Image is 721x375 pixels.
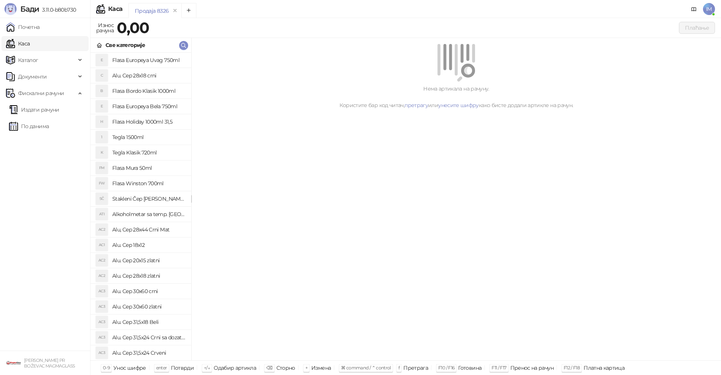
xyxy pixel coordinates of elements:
[112,193,185,205] h4: Stakleni Čep [PERSON_NAME] 20mm
[510,363,554,373] div: Пренос на рачун
[170,8,180,14] button: remove
[276,363,295,373] div: Сторно
[18,53,38,68] span: Каталог
[18,86,64,101] span: Фискални рачуни
[112,54,185,66] h4: Flasa Europeya Uvag 750ml
[5,3,17,15] img: Logo
[112,254,185,266] h4: Alu. Cep 20x15 zlatni
[438,102,479,109] a: унесите шифру
[96,162,108,174] div: FM
[171,363,194,373] div: Потврди
[679,22,715,34] button: Плаћање
[96,70,108,82] div: C
[95,20,115,35] div: Износ рачуна
[96,54,108,66] div: E
[39,6,76,13] span: 3.11.0-b80b730
[204,365,210,370] span: ↑/↓
[112,331,185,343] h4: Alu. Cep 31,5x24 Crni sa dozatorom
[112,116,185,128] h4: Flasa Holiday 1000ml 31,5
[96,208,108,220] div: ATI
[96,224,108,236] div: AC2
[201,85,712,109] div: Нема артикала на рачуну. Користите бар код читач, или како бисте додали артикле на рачун.
[96,316,108,328] div: AC3
[108,6,122,12] div: Каса
[584,363,624,373] div: Платна картица
[96,270,108,282] div: AC2
[112,100,185,112] h4: Flasa Europeya Bela 750ml
[18,69,47,84] span: Документи
[112,224,185,236] h4: Alu, Cep 28x44 Crni Mat
[266,365,272,370] span: ⌫
[181,3,196,18] button: Add tab
[112,285,185,297] h4: Alu. Cep 30x60 crni
[91,53,191,360] div: grid
[341,365,391,370] span: ⌘ command / ⌃ control
[6,20,40,35] a: Почетна
[305,365,308,370] span: +
[96,100,108,112] div: E
[112,147,185,159] h4: Tegla Klasik 720ml
[492,365,506,370] span: F11 / F17
[398,365,400,370] span: f
[688,3,700,15] a: Документација
[96,177,108,189] div: FW
[96,347,108,359] div: AC3
[96,85,108,97] div: B
[96,193,108,205] div: SČ
[96,254,108,266] div: AC2
[103,365,110,370] span: 0-9
[112,239,185,251] h4: Alu. Cep 18x12
[112,316,185,328] h4: Alu. Cep 31,5x18 Beli
[96,239,108,251] div: AC1
[20,5,39,14] span: Бади
[112,70,185,82] h4: Alu. Cep 28x18 crni
[112,131,185,143] h4: Tegla 1500ml
[112,347,185,359] h4: Alu. Cep 31,5x24 Crveni
[403,363,428,373] div: Претрага
[106,41,145,49] div: Све категорије
[112,85,185,97] h4: Flasa Bordo Klasik 1000ml
[96,285,108,297] div: AC3
[96,131,108,143] div: 1
[564,365,580,370] span: F12 / F18
[112,177,185,189] h4: Flasa Winston 700ml
[24,358,75,369] small: [PERSON_NAME] PR BOŽEVAC MAGMAGLASS
[9,119,49,134] a: По данима
[311,363,331,373] div: Измена
[214,363,256,373] div: Одабир артикла
[458,363,481,373] div: Готовина
[6,355,21,370] img: 64x64-companyLogo-1893ffd3-f8d7-40ed-872e-741d608dc9d9.png
[96,301,108,313] div: AC3
[96,331,108,343] div: AC3
[135,7,169,15] div: Продаја 8326
[113,363,146,373] div: Унос шифре
[112,208,185,220] h4: Alkoholmetar sa temp. [GEOGRAPHIC_DATA]
[117,18,149,37] strong: 0,00
[6,36,30,51] a: Каса
[9,102,59,117] a: Издати рачуни
[96,147,108,159] div: K
[703,3,715,15] span: IM
[112,270,185,282] h4: Alu. Cep 28x18 zlatni
[404,102,428,109] a: претрагу
[96,116,108,128] div: H
[156,365,167,370] span: enter
[112,162,185,174] h4: Flasa Mura 50ml
[112,301,185,313] h4: Alu. Cep 30x60 zlatni
[438,365,454,370] span: F10 / F16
